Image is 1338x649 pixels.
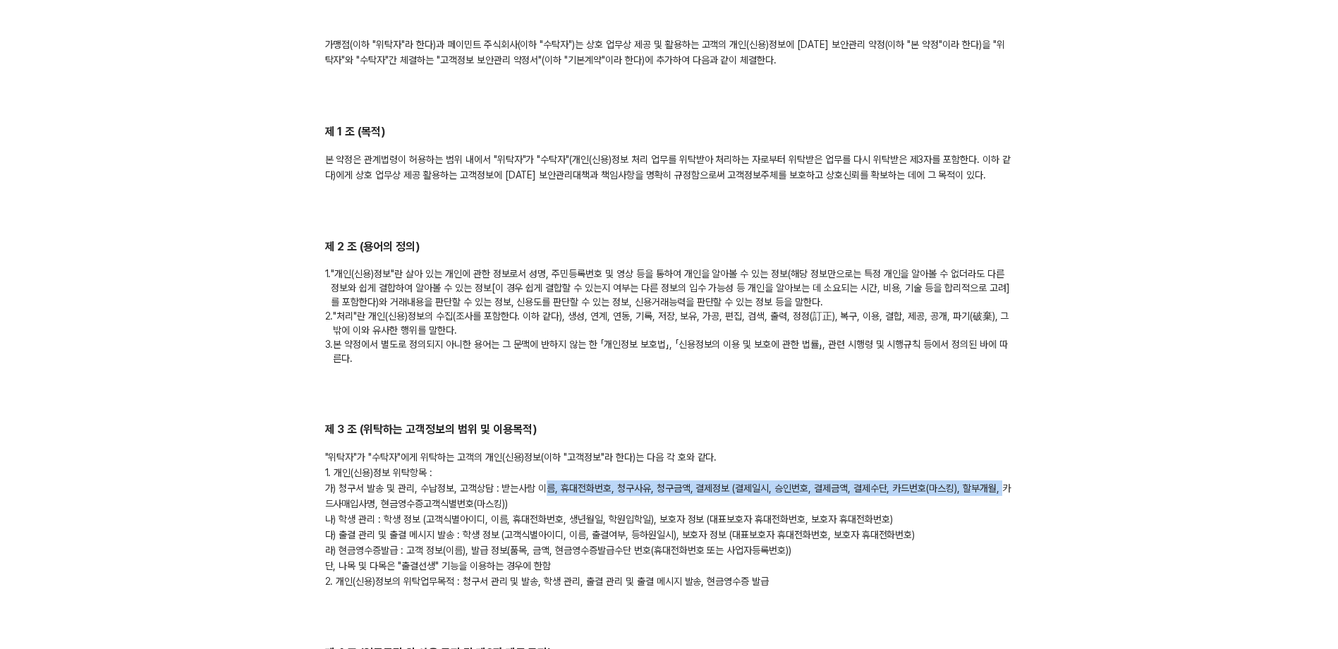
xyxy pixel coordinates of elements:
span: 3. [325,337,334,365]
span: 1. [325,267,332,309]
span: 2. [325,309,334,337]
p: "처리"란 개인(신용)정보의 수집(조사를 포함한다. 이하 같다), 생성, 연계, 연동, 기록, 저장, 보유, 가공, 편집, 검색, 출력, 정정(訂正), 복구, 이용, 결합, ... [325,309,1014,337]
h2: 제 2 조 (용어의 정의) [325,239,1014,255]
p: "개인(신용)정보"란 살아 있는 개인에 관한 정보로서 성명, 주민등록번호 및 영상 등을 통하여 개인을 알아볼 수 있는 정보(해당 정보만으로는 특정 개인을 알아볼 수 없더라도 ... [325,267,1014,309]
div: 가맹점(이하 "위탁자"라 한다)과 페이민트 주식회사(이하 "수탁자")는 상호 업무상 제공 및 활용하는 고객의 개인(신용)정보에 [DATE] 보안관리 약정(이하 "본 약정"이라... [325,37,1014,68]
h2: 제 3 조 (위탁하는 고객정보의 범위 및 이용목적) [325,422,1014,438]
div: 본 약정은 관계법령이 허용하는 범위 내에서 "위탁자"가 "수탁자"(개인(신용)정보 처리 업무를 위탁받아 처리하는 자로부터 위탁받은 업무를 다시 위탁받은 제3자를 포함한다. 이... [325,152,1014,183]
div: "위탁자"가 "수탁자"에게 위탁하는 고객의 개인(신용)정보(이하 "고객정보"라 한다)는 다음 각 호와 같다. 1. 개인(신용)정보 위탁항목 : 가) 청구서 발송 및 관리, 수... [325,449,1014,589]
h2: 제 1 조 (목적) [325,124,1014,140]
p: 본 약정에서 별도로 정의되지 아니한 용어는 그 문맥에 반하지 않는 한 「개인정보 보호법」, 「신용정보의 이용 및 보호에 관한 법률」, 관련 시행령 및 시행규칙 등에서 정의된 ... [325,337,1014,365]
